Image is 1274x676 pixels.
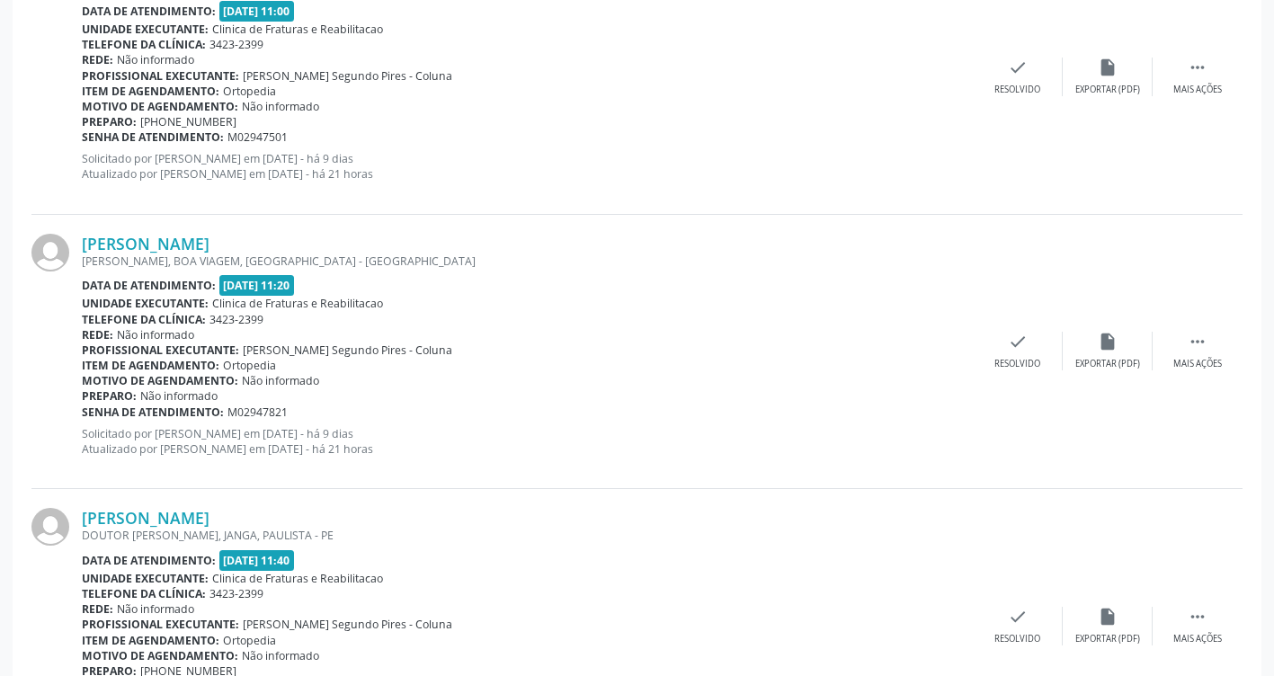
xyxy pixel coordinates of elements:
[117,52,194,67] span: Não informado
[1008,607,1028,627] i: check
[82,633,219,648] b: Item de agendamento:
[82,234,209,253] a: [PERSON_NAME]
[82,373,238,388] b: Motivo de agendamento:
[242,99,319,114] span: Não informado
[242,648,319,663] span: Não informado
[82,553,216,568] b: Data de atendimento:
[82,342,239,358] b: Profissional executante:
[82,84,219,99] b: Item de agendamento:
[82,129,224,145] b: Senha de atendimento:
[1098,607,1118,627] i: insert_drive_file
[223,84,276,99] span: Ortopedia
[212,22,383,37] span: Clinica de Fraturas e Reabilitacao
[994,84,1040,96] div: Resolvido
[219,550,295,571] span: [DATE] 11:40
[994,358,1040,370] div: Resolvido
[31,234,69,271] img: img
[1173,633,1222,645] div: Mais ações
[227,405,288,420] span: M02947821
[82,253,973,269] div: [PERSON_NAME], BOA VIAGEM, [GEOGRAPHIC_DATA] - [GEOGRAPHIC_DATA]
[1008,332,1028,351] i: check
[1173,358,1222,370] div: Mais ações
[227,129,288,145] span: M02947501
[82,648,238,663] b: Motivo de agendamento:
[82,114,137,129] b: Preparo:
[82,388,137,404] b: Preparo:
[1075,633,1140,645] div: Exportar (PDF)
[243,342,452,358] span: [PERSON_NAME] Segundo Pires - Coluna
[117,601,194,617] span: Não informado
[82,405,224,420] b: Senha de atendimento:
[994,633,1040,645] div: Resolvido
[1188,58,1207,77] i: 
[209,37,263,52] span: 3423-2399
[219,275,295,296] span: [DATE] 11:20
[82,528,973,543] div: DOUTOR [PERSON_NAME], JANGA, PAULISTA - PE
[82,327,113,342] b: Rede:
[1173,84,1222,96] div: Mais ações
[1188,332,1207,351] i: 
[31,508,69,546] img: img
[242,373,319,388] span: Não informado
[140,388,218,404] span: Não informado
[82,426,973,457] p: Solicitado por [PERSON_NAME] em [DATE] - há 9 dias Atualizado por [PERSON_NAME] em [DATE] - há 21...
[82,617,239,632] b: Profissional executante:
[82,151,973,182] p: Solicitado por [PERSON_NAME] em [DATE] - há 9 dias Atualizado por [PERSON_NAME] em [DATE] - há 21...
[223,358,276,373] span: Ortopedia
[1075,358,1140,370] div: Exportar (PDF)
[223,633,276,648] span: Ortopedia
[140,114,236,129] span: [PHONE_NUMBER]
[82,312,206,327] b: Telefone da clínica:
[82,4,216,19] b: Data de atendimento:
[82,278,216,293] b: Data de atendimento:
[82,571,209,586] b: Unidade executante:
[209,586,263,601] span: 3423-2399
[209,312,263,327] span: 3423-2399
[243,617,452,632] span: [PERSON_NAME] Segundo Pires - Coluna
[82,68,239,84] b: Profissional executante:
[82,52,113,67] b: Rede:
[212,571,383,586] span: Clinica de Fraturas e Reabilitacao
[1098,58,1118,77] i: insert_drive_file
[82,508,209,528] a: [PERSON_NAME]
[82,99,238,114] b: Motivo de agendamento:
[82,22,209,37] b: Unidade executante:
[82,601,113,617] b: Rede:
[117,327,194,342] span: Não informado
[1008,58,1028,77] i: check
[82,586,206,601] b: Telefone da clínica:
[212,296,383,311] span: Clinica de Fraturas e Reabilitacao
[1075,84,1140,96] div: Exportar (PDF)
[243,68,452,84] span: [PERSON_NAME] Segundo Pires - Coluna
[1188,607,1207,627] i: 
[1098,332,1118,351] i: insert_drive_file
[219,1,295,22] span: [DATE] 11:00
[82,358,219,373] b: Item de agendamento:
[82,37,206,52] b: Telefone da clínica:
[82,296,209,311] b: Unidade executante:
